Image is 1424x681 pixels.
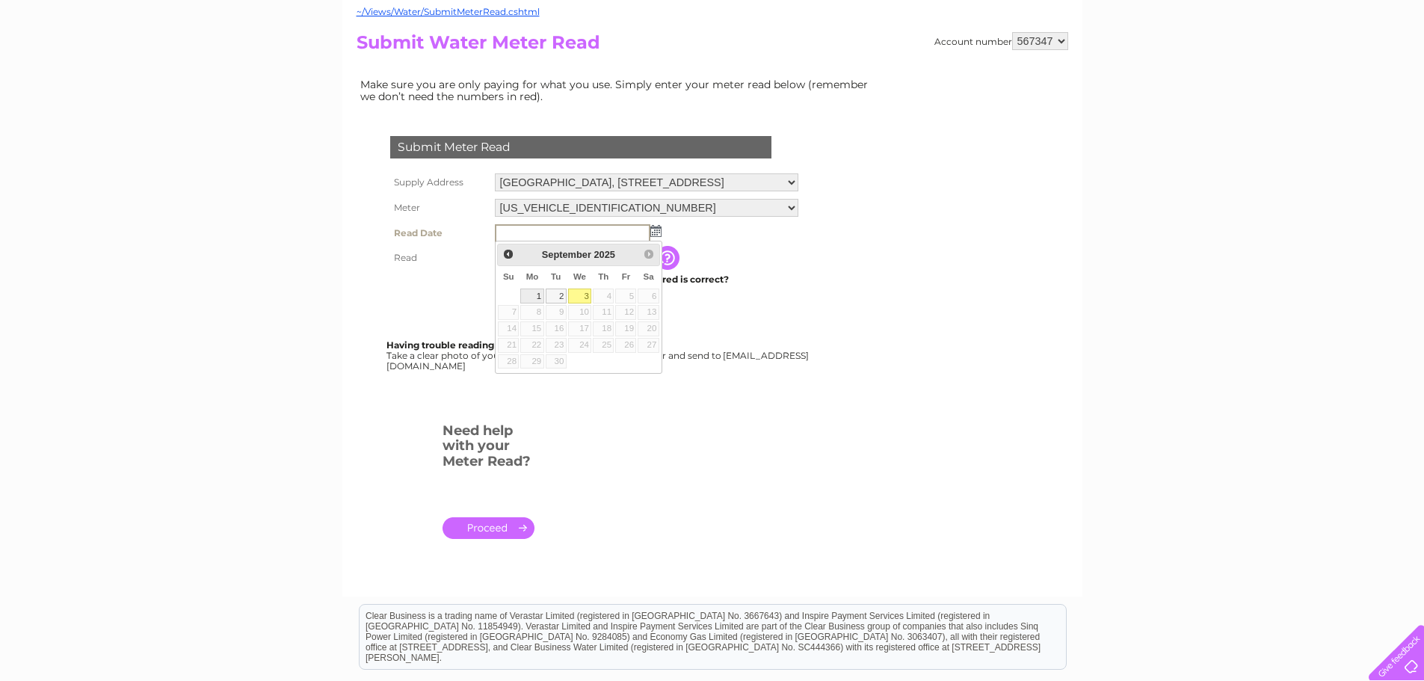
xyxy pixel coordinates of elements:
a: Telecoms [1240,64,1285,75]
h2: Submit Water Meter Read [357,32,1068,61]
span: Saturday [644,272,654,281]
a: 1 [520,289,543,303]
th: Supply Address [386,170,491,195]
th: Read [386,246,491,270]
td: Are you sure the read you have entered is correct? [491,270,802,289]
a: Log out [1375,64,1410,75]
div: Submit Meter Read [390,136,771,158]
img: logo.png [50,39,126,84]
th: Meter [386,195,491,221]
img: ... [650,225,662,237]
a: Energy [1198,64,1231,75]
a: . [443,517,534,539]
a: 3 [568,289,592,303]
span: Prev [502,248,514,260]
a: Water [1161,64,1189,75]
a: 0333 014 3131 [1142,7,1245,26]
span: Friday [622,272,631,281]
a: ~/Views/Water/SubmitMeterRead.cshtml [357,6,540,17]
a: Prev [499,246,517,263]
span: 2025 [594,249,614,260]
span: September [542,249,591,260]
span: Tuesday [551,272,561,281]
span: Wednesday [573,272,586,281]
a: Contact [1325,64,1361,75]
input: Information [656,246,682,270]
div: Take a clear photo of your readings, tell us which supply it's for and send to [EMAIL_ADDRESS][DO... [386,340,811,371]
th: Read Date [386,221,491,246]
td: Make sure you are only paying for what you use. Simply enter your meter read below (remember we d... [357,75,880,106]
a: 2 [546,289,567,303]
a: Blog [1294,64,1316,75]
span: Thursday [598,272,608,281]
div: Clear Business is a trading name of Verastar Limited (registered in [GEOGRAPHIC_DATA] No. 3667643... [360,8,1066,73]
b: Having trouble reading your meter? [386,339,554,351]
span: Monday [526,272,539,281]
div: Account number [934,32,1068,50]
span: Sunday [503,272,514,281]
h3: Need help with your Meter Read? [443,420,534,477]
